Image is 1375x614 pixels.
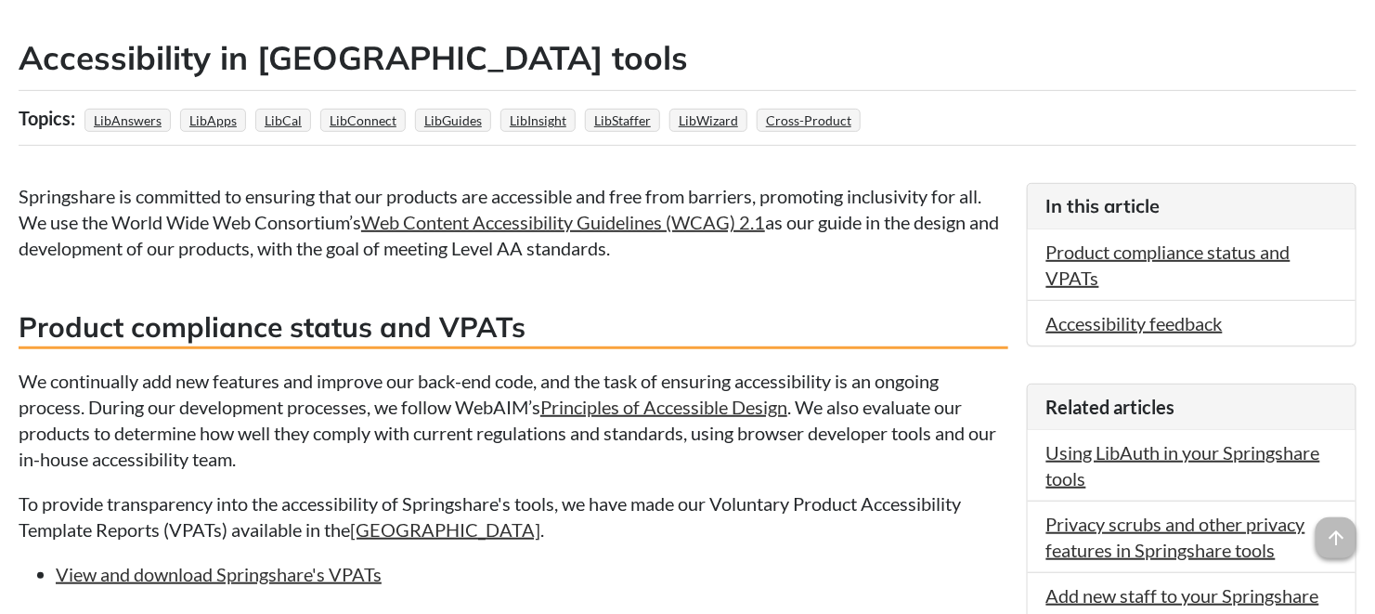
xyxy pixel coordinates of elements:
p: We continually add new features and improve our back-end code, and the task of ensuring accessibi... [19,368,1008,472]
h3: Product compliance status and VPATs [19,307,1008,349]
a: LibInsight [507,107,569,134]
span: Related articles [1046,396,1175,418]
a: LibCal [262,107,305,134]
a: Web Content Accessibility Guidelines (WCAG) 2.1 [361,211,765,233]
a: arrow_upward [1316,519,1356,542]
h3: In this article [1046,193,1337,219]
div: Topics: [19,100,80,136]
a: Cross-Product [763,107,854,134]
a: Using LibAuth in your Springshare tools [1046,441,1320,490]
p: Springshare is committed to ensuring that our products are accessible and free from barriers, pro... [19,183,1008,261]
p: To provide transparency into the accessibility of Springshare's tools, we have made our Voluntary... [19,490,1008,542]
a: LibWizard [676,107,741,134]
a: LibGuides [422,107,485,134]
a: Accessibility feedback [1046,312,1223,334]
a: View and download Springshare's VPATs [56,563,382,585]
a: LibApps [187,107,240,134]
a: Privacy scrubs and other privacy features in Springshare tools [1046,513,1305,561]
a: LibStaffer [591,107,654,134]
h2: Accessibility in [GEOGRAPHIC_DATA] tools [19,35,1356,81]
span: arrow_upward [1316,517,1356,558]
a: LibAnswers [91,107,164,134]
a: LibConnect [327,107,399,134]
a: [GEOGRAPHIC_DATA] [350,518,540,541]
a: Product compliance status and VPATs [1046,241,1291,289]
a: Principles of Accessible Design [540,396,787,418]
